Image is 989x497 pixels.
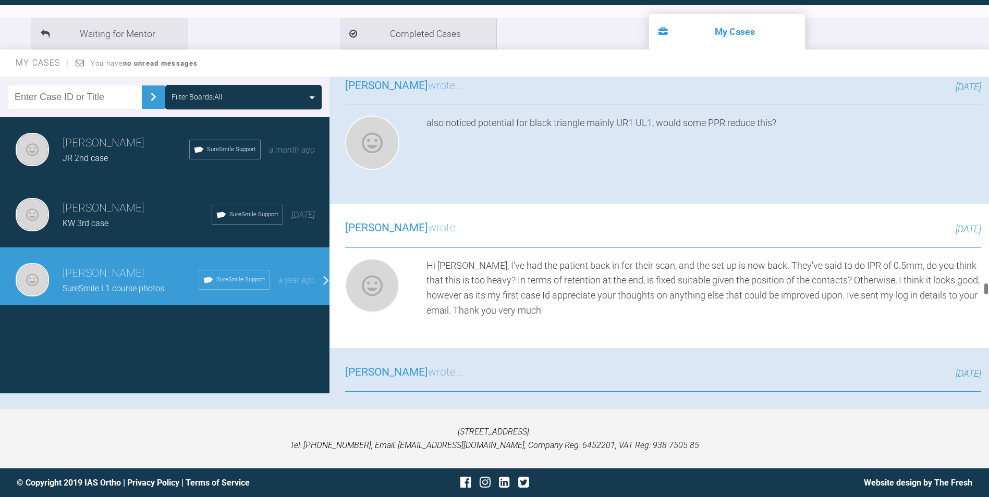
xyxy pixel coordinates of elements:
[17,476,335,490] div: © Copyright 2019 IAS Ortho | |
[216,275,265,284] span: SureSmile Support
[63,153,108,163] span: JR 2nd case
[956,368,981,379] span: [DATE]
[278,275,315,285] span: a year ago
[345,79,428,92] span: [PERSON_NAME]
[345,258,399,313] img: Isabella Sharrock
[207,145,256,154] span: SureSmile Support
[345,77,463,95] h3: wrote...
[345,221,428,234] span: [PERSON_NAME]
[345,116,399,170] img: Isabella Sharrock
[16,58,69,68] span: My Cases
[426,258,981,318] div: Hi [PERSON_NAME], I've had the patient back in for their scan, and the set up is now back. They'v...
[145,89,162,105] img: chevronRight.28bd32b0.svg
[16,263,49,296] img: Isabella Sharrock
[649,14,805,49] li: My Cases
[63,265,199,282] h3: [PERSON_NAME]
[63,200,212,217] h3: [PERSON_NAME]
[956,81,981,92] span: [DATE]
[8,85,142,109] input: Enter Case ID or Title
[864,478,972,488] a: Website design by The Fresh
[172,91,222,103] div: Filter Boards: All
[91,59,198,67] span: You have
[229,210,278,219] span: SureSmile Support
[426,116,981,174] div: also noticed potential for black triangle mainly UR1 UL1, would some PPR reduce this?
[63,134,189,152] h3: [PERSON_NAME]
[63,283,164,293] span: SureSmile L1 course photos
[16,198,49,231] img: Isabella Sharrock
[186,478,250,488] a: Terms of Service
[127,478,179,488] a: Privacy Policy
[956,223,981,234] span: [DATE]
[291,210,315,220] span: [DATE]
[345,366,428,378] span: [PERSON_NAME]
[63,218,108,228] span: KW 3rd case
[269,145,315,155] span: a month ago
[123,59,198,67] strong: no unread messages
[16,133,49,166] img: Isabella Sharrock
[345,219,463,237] h3: wrote...
[345,364,463,381] h3: wrote...
[31,18,188,49] li: Waiting for Mentor
[17,425,972,452] p: [STREET_ADDRESS]. Tel: [PHONE_NUMBER], Email: [EMAIL_ADDRESS][DOMAIN_NAME], Company Reg: 6452201,...
[340,18,496,49] li: Completed Cases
